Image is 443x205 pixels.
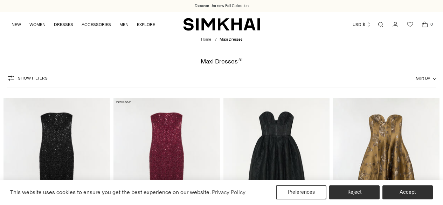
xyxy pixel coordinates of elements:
[220,37,242,42] span: Maxi Dresses
[388,18,402,32] a: Go to the account page
[18,76,48,81] span: Show Filters
[353,17,371,32] button: USD $
[329,185,380,199] button: Reject
[10,189,211,196] span: This website uses cookies to ensure you get the best experience on our website.
[201,37,242,43] nav: breadcrumbs
[215,37,217,43] div: /
[416,74,436,82] button: Sort By
[416,76,430,81] span: Sort By
[201,58,242,64] h1: Maxi Dresses
[403,18,417,32] a: Wishlist
[183,18,260,31] a: SIMKHAI
[119,17,129,32] a: MEN
[211,187,247,198] a: Privacy Policy (opens in a new tab)
[374,18,388,32] a: Open search modal
[7,73,48,84] button: Show Filters
[276,185,326,199] button: Preferences
[195,3,249,9] a: Discover the new Fall Collection
[238,58,242,64] div: 31
[12,17,21,32] a: NEW
[428,21,435,27] span: 0
[29,17,46,32] a: WOMEN
[418,18,432,32] a: Open cart modal
[82,17,111,32] a: ACCESSORIES
[201,37,211,42] a: Home
[54,17,73,32] a: DRESSES
[382,185,433,199] button: Accept
[137,17,155,32] a: EXPLORE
